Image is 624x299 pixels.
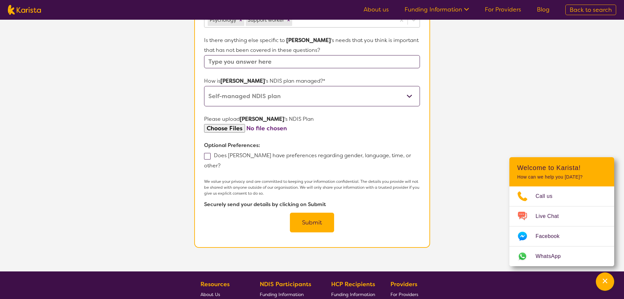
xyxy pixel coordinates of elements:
span: About Us [200,291,220,297]
strong: [PERSON_NAME] [220,77,265,84]
b: HCP Recipients [331,280,375,288]
div: Remove Support worker [285,14,292,26]
span: Live Chat [536,211,567,221]
span: Facebook [536,231,567,241]
div: Channel Menu [509,157,614,266]
b: Optional Preferences: [204,142,260,149]
img: Karista logo [8,5,41,15]
a: Back to search [565,5,616,15]
button: Channel Menu [596,272,614,291]
p: Please upload 's NDIS Plan [204,114,420,124]
b: Providers [390,280,417,288]
b: NDIS Participants [260,280,311,288]
h2: Welcome to Karista! [517,164,606,172]
a: For Providers [485,6,521,13]
p: Is there anything else specific to 's needs that you think is important that has not been covered... [204,35,420,55]
a: Web link opens in a new tab. [509,246,614,266]
span: WhatsApp [536,251,569,261]
span: Funding Information [260,291,304,297]
strong: [PERSON_NAME] [240,116,284,122]
p: How can we help you [DATE]? [517,174,606,180]
div: Remove Psychology [237,14,244,26]
a: Funding Information [405,6,469,13]
p: We value your privacy and are committed to keeping your information confidential. The details you... [204,179,420,196]
strong: [PERSON_NAME] [286,37,331,44]
ul: Choose channel [509,186,614,266]
a: About us [364,6,389,13]
a: Blog [537,6,550,13]
label: Does [PERSON_NAME] have preferences regarding gender, language, time, or other? [204,152,411,169]
div: Psychology [208,14,237,26]
span: Back to search [570,6,612,14]
span: Funding Information [331,291,375,297]
b: Securely send your details by clicking on Submit [204,201,326,208]
input: Type you answer here [204,55,420,68]
button: Submit [290,213,334,232]
b: Resources [200,280,230,288]
p: How is 's NDIS plan managed?* [204,76,420,86]
span: For Providers [390,291,418,297]
span: Call us [536,191,560,201]
div: Support worker [246,14,285,26]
